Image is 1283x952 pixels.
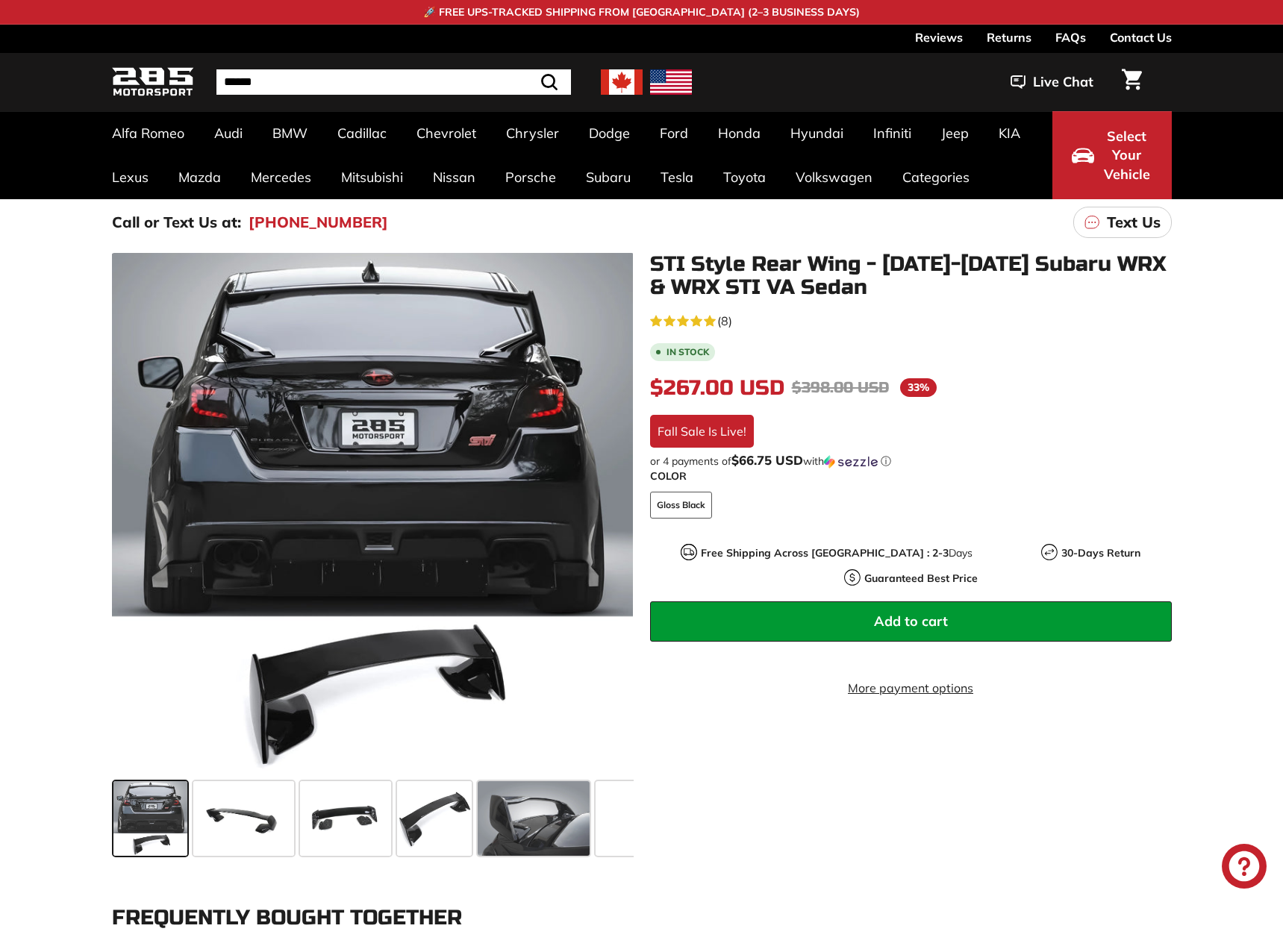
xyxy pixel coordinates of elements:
a: Subaru [571,155,646,199]
a: Mitsubishi [326,155,418,199]
inbox-online-store-chat: Shopify online store chat [1217,844,1271,892]
label: COLOR [650,469,1172,484]
p: 🚀 FREE UPS-TRACKED SHIPPING FROM [GEOGRAPHIC_DATA] (2–3 BUSINESS DAYS) [423,4,860,20]
a: Contact Us [1110,25,1172,50]
div: or 4 payments of$66.75 USDwithSezzle Click to learn more about Sezzle [650,454,1172,469]
input: Search [216,69,571,95]
a: Dodge [574,111,645,155]
a: [PHONE_NUMBER] [249,211,388,234]
a: Categories [887,155,984,199]
a: Nissan [418,155,490,199]
a: Cart [1113,57,1151,107]
a: Lexus [97,155,163,199]
span: Select Your Vehicle [1102,127,1152,184]
a: 4.6 rating (8 votes) [650,310,1172,330]
span: 33% [900,378,937,397]
button: Select Your Vehicle [1052,111,1172,199]
a: Chevrolet [402,111,491,155]
button: Add to cart [650,601,1172,642]
span: (8) [717,312,732,330]
a: Infiniti [858,111,926,155]
a: Jeep [926,111,984,155]
a: Tesla [646,155,708,199]
a: Mazda [163,155,236,199]
a: Text Us [1073,207,1172,238]
a: KIA [984,111,1035,155]
button: Live Chat [991,63,1113,101]
div: or 4 payments of with [650,454,1172,469]
a: Mercedes [236,155,326,199]
a: Honda [703,111,775,155]
a: Returns [987,25,1031,50]
span: $398.00 USD [792,378,889,397]
a: Chrysler [491,111,574,155]
a: Cadillac [322,111,402,155]
a: Audi [199,111,257,155]
div: Fall Sale Is Live! [650,415,754,448]
p: Days [701,545,973,561]
a: Volkswagen [781,155,887,199]
h1: STI Style Rear Wing - [DATE]-[DATE] Subaru WRX & WRX STI VA Sedan [650,253,1172,299]
b: In stock [667,348,709,357]
a: Alfa Romeo [97,111,199,155]
a: More payment options [650,679,1172,697]
a: BMW [257,111,322,155]
div: Frequently Bought Together [112,906,1172,930]
a: FAQs [1055,25,1086,50]
p: Call or Text Us at: [112,211,241,234]
strong: Free Shipping Across [GEOGRAPHIC_DATA] : 2-3 [701,546,949,560]
strong: Guaranteed Best Price [864,571,978,585]
img: Logo_285_Motorsport_areodynamics_components [112,65,194,100]
a: Ford [645,111,703,155]
a: Hyundai [775,111,858,155]
span: $66.75 USD [731,452,803,468]
p: Text Us [1107,211,1161,234]
span: $267.00 USD [650,375,784,401]
a: Porsche [490,155,571,199]
a: Reviews [915,25,963,50]
a: Toyota [708,155,781,199]
span: Add to cart [874,613,948,630]
img: Sezzle [824,455,878,469]
strong: 30-Days Return [1061,546,1140,560]
span: Live Chat [1033,72,1093,92]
